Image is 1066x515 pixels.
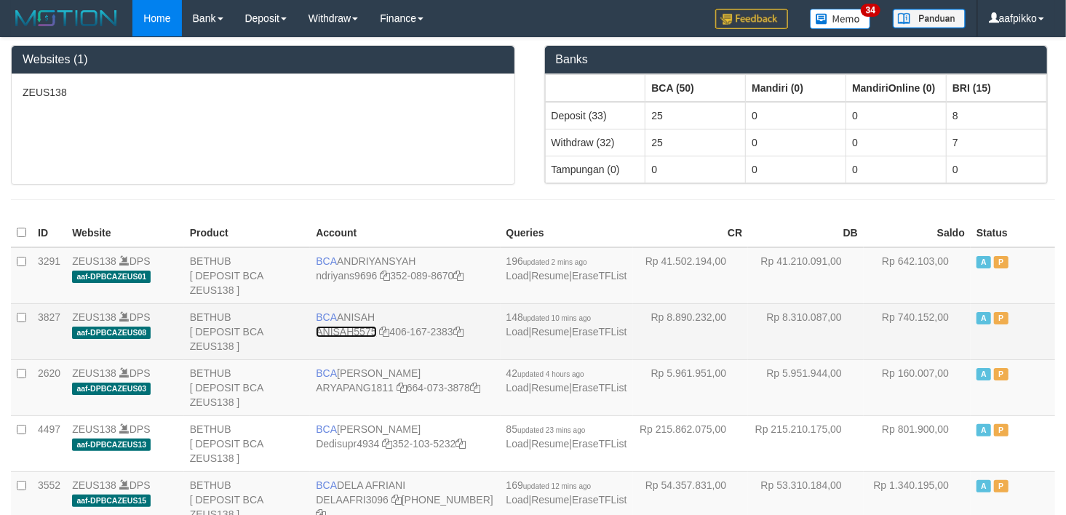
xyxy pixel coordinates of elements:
span: aaf-DPBCAZEUS13 [72,439,151,451]
span: aaf-DPBCAZEUS15 [72,495,151,507]
span: | | [506,367,627,394]
span: | | [506,423,627,450]
td: 2620 [32,359,66,415]
span: Active [976,312,991,324]
th: Account [310,219,500,247]
td: 0 [746,102,846,129]
a: EraseTFList [572,270,627,282]
h3: Banks [556,53,1037,66]
th: Website [66,219,184,247]
span: 196 [506,255,587,267]
a: Copy 4061672383 to clipboard [453,326,464,338]
td: DPS [66,303,184,359]
a: ZEUS138 [72,367,116,379]
td: Rp 41.210.091,00 [748,247,864,304]
th: ID [32,219,66,247]
td: 0 [947,156,1047,183]
span: Paused [994,368,1009,380]
img: Button%20Memo.svg [810,9,871,29]
span: BCA [316,311,337,323]
a: ANISAH5575 [316,326,376,338]
td: Deposit (33) [545,102,645,129]
span: | | [506,311,627,338]
td: Rp 740.152,00 [864,303,971,359]
td: Withdraw (32) [545,129,645,156]
span: | | [506,255,627,282]
td: DPS [66,247,184,304]
a: Load [506,270,529,282]
a: Resume [531,382,569,394]
td: DPS [66,415,184,471]
td: 25 [645,129,746,156]
span: Active [976,256,991,268]
a: Load [506,494,529,506]
span: updated 10 mins ago [523,314,591,322]
span: Active [976,480,991,492]
span: BCA [316,367,337,379]
td: Rp 642.103,00 [864,247,971,304]
td: Rp 801.900,00 [864,415,971,471]
span: aaf-DPBCAZEUS03 [72,383,151,395]
span: BCA [316,479,337,491]
td: 7 [947,129,1047,156]
td: 25 [645,102,746,129]
th: Group: activate to sort column ascending [645,74,746,102]
td: Rp 215.862.075,00 [633,415,749,471]
span: updated 4 hours ago [517,370,584,378]
th: Group: activate to sort column ascending [947,74,1047,102]
span: Active [976,424,991,436]
th: DB [748,219,864,247]
td: 0 [846,129,947,156]
span: 42 [506,367,584,379]
a: EraseTFList [572,494,627,506]
a: Copy DELAAFRI3096 to clipboard [391,494,402,506]
td: BETHUB [ DEPOSIT BCA ZEUS138 ] [184,303,311,359]
span: Paused [994,312,1009,324]
td: 0 [846,156,947,183]
td: 3827 [32,303,66,359]
td: Rp 5.961.951,00 [633,359,749,415]
img: Feedback.jpg [715,9,788,29]
th: Group: activate to sort column ascending [846,74,947,102]
span: Paused [994,256,1009,268]
span: updated 12 mins ago [523,482,591,490]
td: [PERSON_NAME] 664-073-3878 [310,359,500,415]
th: CR [633,219,749,247]
td: Rp 41.502.194,00 [633,247,749,304]
td: 0 [846,102,947,129]
a: Copy 6640733878 to clipboard [470,382,480,394]
a: Copy ANISAH5575 to clipboard [379,326,389,338]
td: BETHUB [ DEPOSIT BCA ZEUS138 ] [184,415,311,471]
span: | | [506,479,627,506]
span: 34 [861,4,880,17]
td: Tampungan (0) [545,156,645,183]
a: Copy Dedisupr4934 to clipboard [382,438,392,450]
span: aaf-DPBCAZEUS08 [72,327,151,339]
a: ndriyans9696 [316,270,377,282]
td: 3291 [32,247,66,304]
span: BCA [316,423,337,435]
td: [PERSON_NAME] 352-103-5232 [310,415,500,471]
td: 8 [947,102,1047,129]
th: Group: activate to sort column ascending [746,74,846,102]
a: ARYAPANG1811 [316,382,394,394]
td: ANISAH 406-167-2383 [310,303,500,359]
td: 0 [746,156,846,183]
p: ZEUS138 [23,85,504,100]
td: ANDRIYANSYAH 352-089-8670 [310,247,500,304]
td: Rp 5.951.944,00 [748,359,864,415]
span: updated 2 mins ago [523,258,587,266]
th: Group: activate to sort column ascending [545,74,645,102]
a: ZEUS138 [72,479,116,491]
a: EraseTFList [572,326,627,338]
span: Paused [994,480,1009,492]
span: 148 [506,311,592,323]
a: Load [506,326,529,338]
a: DELAAFRI3096 [316,494,389,506]
span: BCA [316,255,337,267]
span: Paused [994,424,1009,436]
th: Status [971,219,1055,247]
a: Resume [531,326,569,338]
a: ZEUS138 [72,255,116,267]
a: EraseTFList [572,382,627,394]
